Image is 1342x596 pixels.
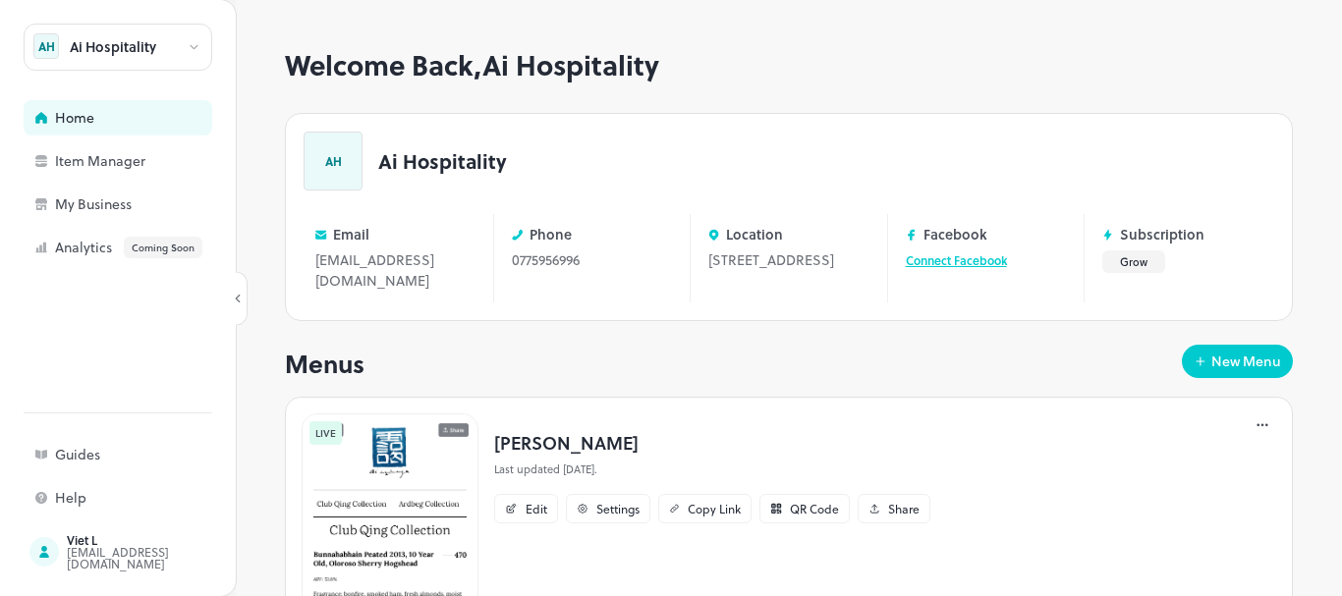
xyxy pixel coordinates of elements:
[726,227,783,242] p: Location
[309,421,342,445] div: LIVE
[378,151,507,171] p: Ai Hospitality
[67,546,252,569] div: [EMAIL_ADDRESS][DOMAIN_NAME]
[494,461,930,478] p: Last updated [DATE].
[304,132,363,190] div: AH
[1182,345,1293,378] button: New Menu
[596,503,640,515] div: Settings
[55,111,252,125] div: Home
[708,249,868,270] div: [STREET_ADDRESS]
[55,154,252,168] div: Item Manager
[70,40,156,54] div: Ai Hospitality
[1211,354,1281,368] div: New Menu
[55,237,252,258] div: Analytics
[790,503,839,515] div: QR Code
[688,503,741,515] div: Copy Link
[512,249,672,270] div: 0775956996
[285,49,1293,81] h1: Welcome Back, Ai Hospitality
[1120,227,1204,242] p: Subscription
[888,503,920,515] div: Share
[923,227,987,242] p: Facebook
[333,227,369,242] p: Email
[1102,250,1165,273] button: Grow
[124,237,202,258] div: Coming Soon
[55,197,252,211] div: My Business
[55,491,252,505] div: Help
[55,448,252,461] div: Guides
[315,249,475,291] div: [EMAIL_ADDRESS][DOMAIN_NAME]
[67,534,252,546] div: Viet L
[530,227,572,242] p: Phone
[494,429,930,456] p: [PERSON_NAME]
[526,503,547,515] div: Edit
[906,251,1007,269] a: Connect Facebook
[285,345,364,382] p: Menus
[33,33,59,59] div: AH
